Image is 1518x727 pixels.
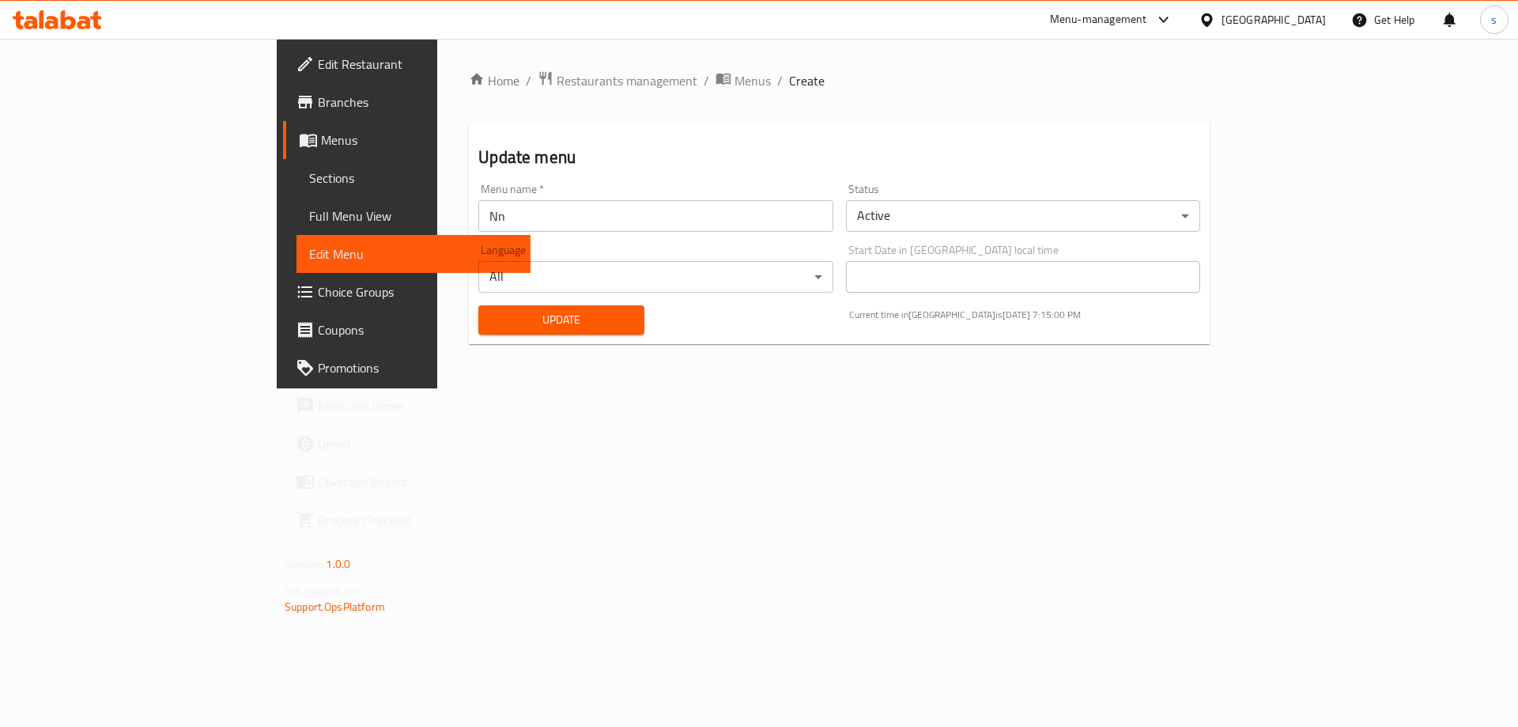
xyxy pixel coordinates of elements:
[716,70,771,91] a: Menus
[1222,11,1326,28] div: [GEOGRAPHIC_DATA]
[326,554,350,574] span: 1.0.0
[283,387,531,425] a: Menu disclaimer
[478,200,833,232] input: Please enter Menu name
[309,168,518,187] span: Sections
[283,311,531,349] a: Coupons
[318,93,518,112] span: Branches
[283,83,531,121] a: Branches
[318,472,518,491] span: Coverage Report
[469,70,1210,91] nav: breadcrumb
[849,308,1200,322] p: Current time in [GEOGRAPHIC_DATA] is [DATE] 7:15:00 PM
[538,70,697,91] a: Restaurants management
[283,273,531,311] a: Choice Groups
[318,55,518,74] span: Edit Restaurant
[734,71,771,90] span: Menus
[478,261,833,293] div: All
[1491,11,1497,28] span: s
[283,463,531,501] a: Coverage Report
[283,349,531,387] a: Promotions
[321,131,518,150] span: Menus
[309,206,518,225] span: Full Menu View
[846,200,1200,232] div: Active
[285,554,323,574] span: Version:
[557,71,697,90] span: Restaurants management
[318,510,518,529] span: Grocery Checklist
[285,596,385,617] a: Support.OpsPlatform
[1050,10,1147,29] div: Menu-management
[318,358,518,377] span: Promotions
[491,310,632,330] span: Update
[478,305,644,335] button: Update
[318,282,518,301] span: Choice Groups
[296,235,531,273] a: Edit Menu
[283,45,531,83] a: Edit Restaurant
[283,501,531,539] a: Grocery Checklist
[478,146,1200,169] h2: Update menu
[777,71,783,90] li: /
[296,197,531,235] a: Full Menu View
[283,425,531,463] a: Upsell
[296,159,531,197] a: Sections
[285,581,357,601] span: Get support on:
[318,396,518,415] span: Menu disclaimer
[318,434,518,453] span: Upsell
[283,121,531,159] a: Menus
[318,320,518,339] span: Coupons
[789,71,825,90] span: Create
[309,244,518,263] span: Edit Menu
[704,71,709,90] li: /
